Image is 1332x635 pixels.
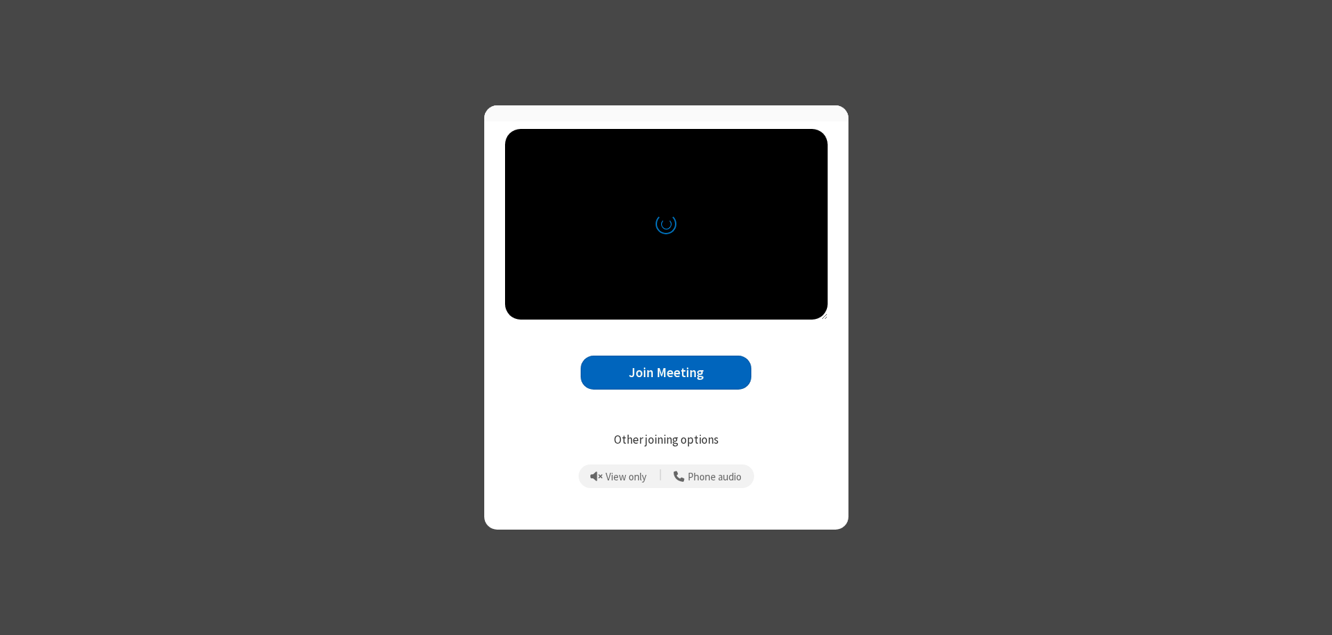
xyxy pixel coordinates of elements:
[688,471,742,483] span: Phone audio
[505,431,828,449] p: Other joining options
[669,464,747,488] button: Use your phone for mic and speaker while you view the meeting on this device.
[581,356,751,390] button: Join Meeting
[606,471,647,483] span: View only
[586,464,652,488] button: Prevent echo when there is already an active mic and speaker in the room.
[659,467,662,486] span: |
